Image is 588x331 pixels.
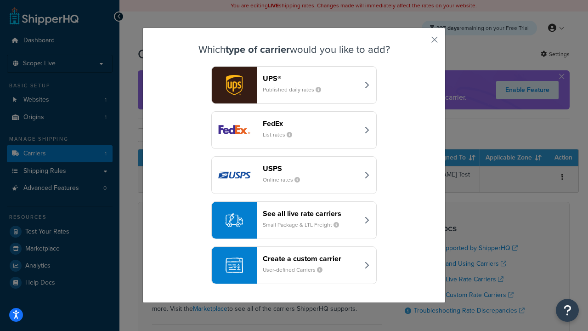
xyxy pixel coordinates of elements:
img: fedEx logo [212,112,257,148]
button: usps logoUSPSOnline rates [211,156,377,194]
small: Small Package & LTL Freight [263,221,346,229]
img: icon-carrier-custom-c93b8a24.svg [226,257,243,274]
header: FedEx [263,119,359,128]
button: fedEx logoFedExList rates [211,111,377,149]
small: Published daily rates [263,86,328,94]
strong: type of carrier [226,42,290,57]
img: usps logo [212,157,257,194]
h3: Which would you like to add? [166,44,422,55]
header: UPS® [263,74,359,83]
small: List rates [263,131,300,139]
small: User-defined Carriers [263,266,330,274]
button: Create a custom carrierUser-defined Carriers [211,246,377,284]
header: USPS [263,164,359,173]
header: See all live rate carriers [263,209,359,218]
img: ups logo [212,67,257,103]
button: See all live rate carriersSmall Package & LTL Freight [211,201,377,239]
small: Online rates [263,176,307,184]
img: icon-carrier-liverate-becf4550.svg [226,211,243,229]
button: Open Resource Center [556,299,579,322]
button: ups logoUPS®Published daily rates [211,66,377,104]
header: Create a custom carrier [263,254,359,263]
